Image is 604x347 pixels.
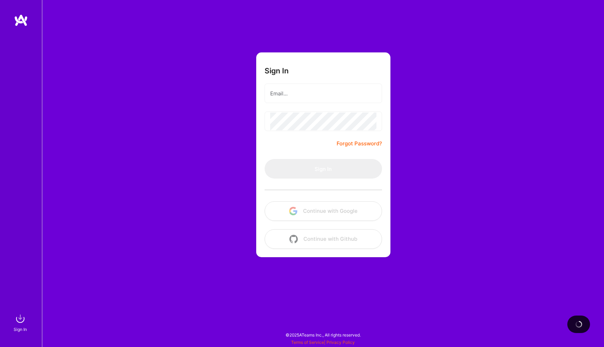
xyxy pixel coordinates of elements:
[326,340,355,345] a: Privacy Policy
[291,340,355,345] span: |
[291,340,324,345] a: Terms of Service
[13,312,27,326] img: sign in
[265,229,382,249] button: Continue with Github
[270,85,376,102] input: Email...
[337,139,382,148] a: Forgot Password?
[14,14,28,27] img: logo
[265,159,382,179] button: Sign In
[289,235,298,243] img: icon
[289,207,297,215] img: icon
[42,326,604,344] div: © 2025 ATeams Inc., All rights reserved.
[265,66,289,75] h3: Sign In
[574,320,583,329] img: loading
[265,201,382,221] button: Continue with Google
[15,312,27,333] a: sign inSign In
[14,326,27,333] div: Sign In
